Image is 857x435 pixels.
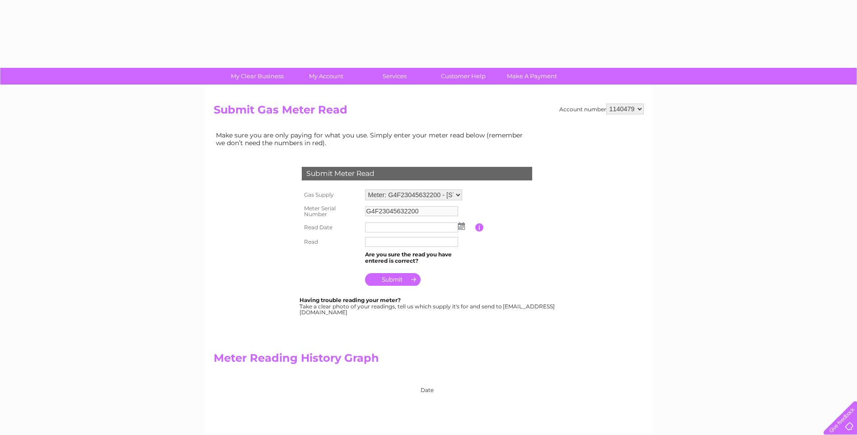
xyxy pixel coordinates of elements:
a: My Account [289,68,363,85]
b: Having trouble reading your meter? [300,297,401,303]
img: ... [458,222,465,230]
th: Gas Supply [300,187,363,203]
a: Services [357,68,432,85]
th: Read [300,235,363,249]
th: Meter Serial Number [300,203,363,221]
input: Submit [365,273,421,286]
td: Are you sure the read you have entered is correct? [363,249,475,266]
a: My Clear Business [220,68,295,85]
a: Customer Help [426,68,501,85]
div: Date [277,378,530,393]
th: Read Date [300,220,363,235]
input: Information [475,223,484,232]
td: Make sure you are only paying for what you use. Simply enter your meter read below (remember we d... [214,129,530,148]
div: Account number [559,104,644,114]
h2: Submit Gas Meter Read [214,104,644,121]
a: Make A Payment [495,68,569,85]
div: Take a clear photo of your readings, tell us which supply it's for and send to [EMAIL_ADDRESS][DO... [300,297,556,316]
div: Submit Meter Read [302,167,532,180]
h2: Meter Reading History Graph [214,352,530,369]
